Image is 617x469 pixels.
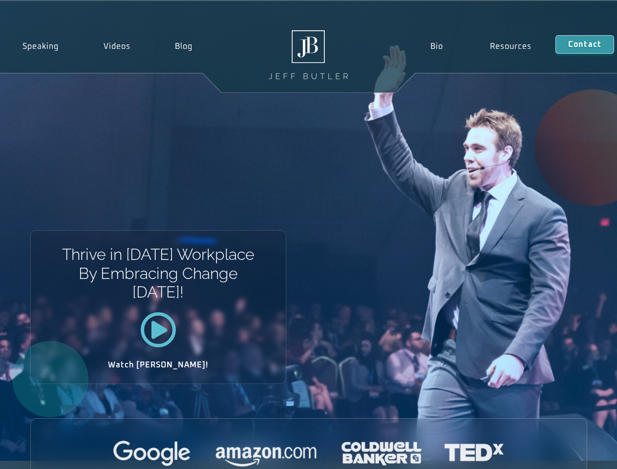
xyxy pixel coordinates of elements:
a: Blog [152,35,215,58]
nav: Menu [406,35,555,58]
a: Resources [467,35,555,58]
a: Bio [406,35,467,58]
a: Videos [81,35,153,58]
h1: Thrive in [DATE] Workplace By Embracing Change [DATE]! [61,245,255,301]
a: Contact [555,35,614,54]
span: Contact [568,41,601,48]
h2: Watch [PERSON_NAME]! [65,361,252,369]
